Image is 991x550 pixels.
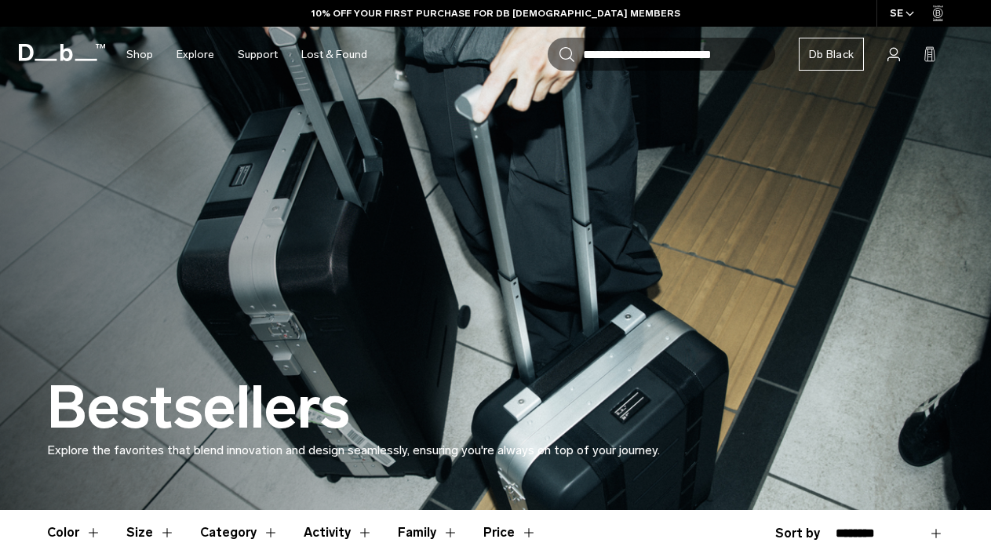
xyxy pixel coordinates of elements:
[177,27,214,82] a: Explore
[47,376,350,441] h1: Bestsellers
[312,6,680,20] a: 10% OFF YOUR FIRST PURCHASE FOR DB [DEMOGRAPHIC_DATA] MEMBERS
[799,38,864,71] a: Db Black
[115,27,379,82] nav: Main Navigation
[238,27,278,82] a: Support
[301,27,367,82] a: Lost & Found
[47,443,660,457] span: Explore the favorites that blend innovation and design seamlessly, ensuring you're always on top ...
[126,27,153,82] a: Shop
